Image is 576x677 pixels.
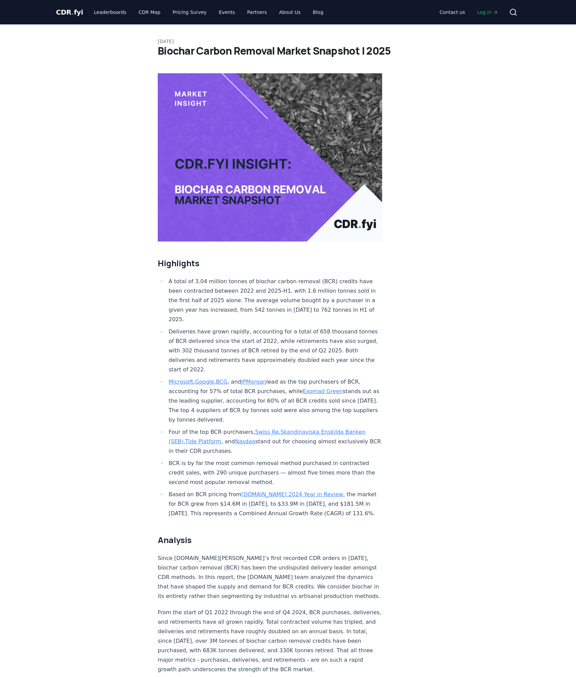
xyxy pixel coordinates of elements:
[195,379,214,385] a: Google
[158,535,382,545] h2: Analysis
[216,379,227,385] a: BCG
[167,327,382,374] li: Deliveries have grown rapidly, accounting for a total of 658 thousand tonnes of BCR delivered sin...
[89,6,329,18] nav: Main
[89,6,132,18] a: Leaderboards
[72,8,74,16] span: .
[158,45,418,57] h1: Biochar Carbon Removal Market Snapshot | 2025
[56,7,83,17] a: CDR.fyi
[167,277,382,324] li: A total of 3.04 million tonnes of biochar carbon removal (BCR) credits have been contracted betwe...
[434,6,471,18] a: Contact us
[434,6,504,18] nav: Main
[185,438,221,445] a: Tide Platform
[56,8,83,16] span: CDR fyi
[307,6,329,18] a: Blog
[242,6,272,18] a: Partners
[167,427,382,456] li: Four of the top BCR purchasers, , , , and stand out for choosing almost exclusively BCR in their ...
[213,6,240,18] a: Events
[158,608,382,674] p: From the start of Q1 2022 through the end of Q4 2024, BCR purchases, deliveries, and retirements ...
[158,38,418,45] p: [DATE]
[167,490,382,518] li: Based on BCR pricing from , the market for BCR grew from $14.6M in [DATE], to $33.9M in [DATE], a...
[158,554,382,601] p: Since [DOMAIN_NAME][PERSON_NAME]’s first recorded CDR orders in [DATE], biochar carbon removal (B...
[158,258,382,269] h2: Highlights
[169,379,193,385] a: Microsoft
[241,379,266,385] a: JPMorgan
[235,438,255,445] a: Nasdaq
[472,6,504,18] a: Log in
[303,388,343,394] a: Exomad Green
[167,459,382,487] li: BCR is by far the most common removal method purchased in contracted credit sales, with 290 uniqu...
[255,429,279,435] a: Swiss Re
[477,9,492,15] font: Log in
[167,6,212,18] a: Pricing Survey
[158,73,382,241] img: blog post image
[133,6,166,18] a: CDR Map
[241,491,343,498] a: [DOMAIN_NAME] 2024 Year in Review
[274,6,306,18] a: About Us
[167,377,382,425] li: , , , and lead as the top purchasers of BCR, accounting for 57% of total BCR purchases, while sta...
